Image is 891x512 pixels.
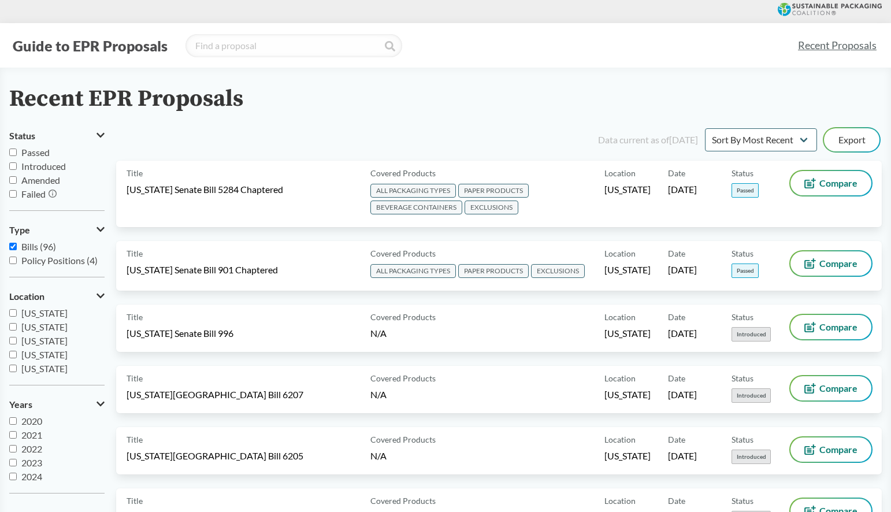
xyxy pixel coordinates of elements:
span: [US_STATE][GEOGRAPHIC_DATA] Bill 6207 [127,388,303,401]
span: [DATE] [668,327,697,340]
span: Status [9,131,35,141]
span: [US_STATE] [21,363,68,374]
span: [US_STATE] [21,321,68,332]
span: [US_STATE] [604,450,651,462]
span: Status [732,433,753,446]
span: BEVERAGE CONTAINERS [370,201,462,214]
span: Date [668,247,685,259]
span: [US_STATE] [604,183,651,196]
span: Introduced [732,327,771,342]
span: Passed [732,264,759,278]
span: [US_STATE] [21,349,68,360]
a: Recent Proposals [793,32,882,58]
span: ALL PACKAGING TYPES [370,264,456,278]
span: [US_STATE] [21,307,68,318]
input: Failed [9,190,17,198]
span: Status [732,372,753,384]
span: EXCLUSIONS [531,264,585,278]
span: 2020 [21,415,42,426]
input: 2022 [9,445,17,452]
span: Status [732,247,753,259]
span: Covered Products [370,247,436,259]
input: Amended [9,176,17,184]
span: ALL PACKAGING TYPES [370,184,456,198]
span: Location [9,291,44,302]
span: Amended [21,175,60,185]
span: Covered Products [370,495,436,507]
span: Covered Products [370,433,436,446]
span: 2021 [21,429,42,440]
input: [US_STATE] [9,323,17,331]
button: Years [9,395,105,414]
span: [US_STATE] [21,335,68,346]
span: Status [732,167,753,179]
input: [US_STATE] [9,365,17,372]
span: Location [604,311,636,323]
input: Bills (96) [9,243,17,250]
span: [DATE] [668,450,697,462]
span: Passed [21,147,50,158]
span: 2024 [21,471,42,482]
span: Title [127,167,143,179]
button: Type [9,220,105,240]
span: Title [127,372,143,384]
span: Title [127,247,143,259]
span: [US_STATE] Senate Bill 996 [127,327,233,340]
span: [US_STATE] [604,327,651,340]
span: Failed [21,188,46,199]
span: Compare [819,259,857,268]
span: PAPER PRODUCTS [458,264,529,278]
button: Status [9,126,105,146]
input: 2020 [9,417,17,425]
span: [US_STATE] Senate Bill 901 Chaptered [127,264,278,276]
input: Introduced [9,162,17,170]
span: Location [604,247,636,259]
span: Covered Products [370,311,436,323]
span: Date [668,311,685,323]
span: 2022 [21,443,42,454]
span: Status [732,495,753,507]
span: Introduced [732,450,771,464]
input: [US_STATE] [9,309,17,317]
div: Data current as of [DATE] [598,133,698,147]
span: Location [604,167,636,179]
span: Introduced [21,161,66,172]
span: Title [127,311,143,323]
span: [US_STATE][GEOGRAPHIC_DATA] Bill 6205 [127,450,303,462]
span: [US_STATE] Senate Bill 5284 Chaptered [127,183,283,196]
button: Compare [790,171,871,195]
span: 2023 [21,457,42,468]
span: [DATE] [668,388,697,401]
input: 2021 [9,431,17,439]
span: [DATE] [668,264,697,276]
span: N/A [370,328,387,339]
button: Guide to EPR Proposals [9,36,171,55]
span: [US_STATE] [604,388,651,401]
span: [US_STATE] [604,264,651,276]
button: Location [9,287,105,306]
span: Policy Positions (4) [21,255,98,266]
button: Compare [790,251,871,276]
button: Compare [790,376,871,400]
span: Date [668,495,685,507]
span: Compare [819,179,857,188]
span: Covered Products [370,167,436,179]
span: Location [604,433,636,446]
span: Years [9,399,32,410]
span: Introduced [732,388,771,403]
button: Compare [790,315,871,339]
span: Status [732,311,753,323]
span: Date [668,433,685,446]
span: Date [668,167,685,179]
input: [US_STATE] [9,337,17,344]
button: Compare [790,437,871,462]
span: Location [604,495,636,507]
span: Compare [819,322,857,332]
input: Find a proposal [185,34,402,57]
span: Type [9,225,30,235]
span: EXCLUSIONS [465,201,518,214]
input: Policy Positions (4) [9,257,17,264]
input: Passed [9,149,17,156]
input: 2024 [9,473,17,480]
span: Location [604,372,636,384]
